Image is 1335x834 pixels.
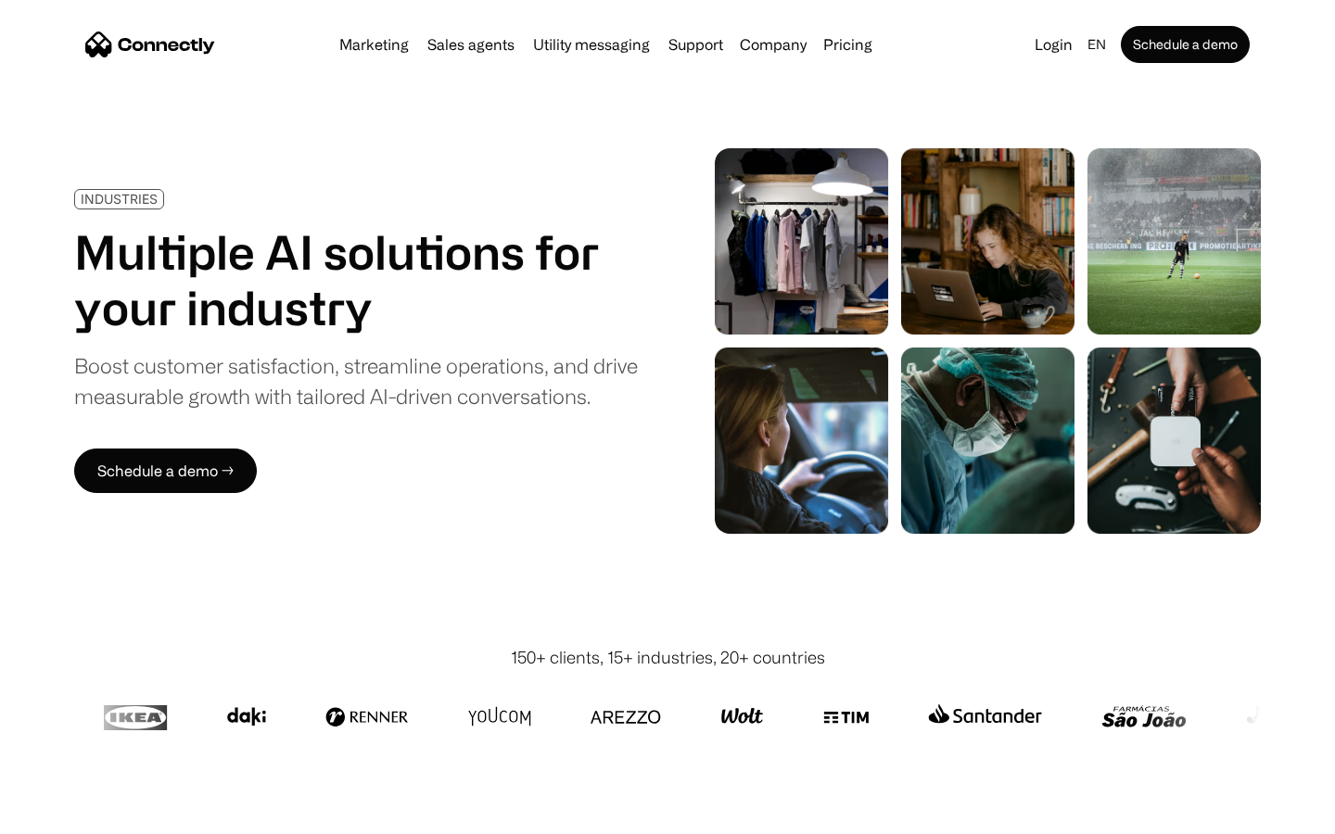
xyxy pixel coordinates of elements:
a: Schedule a demo → [74,449,257,493]
div: 150+ clients, 15+ industries, 20+ countries [511,645,825,670]
aside: Language selected: English [19,800,111,828]
div: Company [740,32,807,57]
a: Utility messaging [526,37,657,52]
div: INDUSTRIES [81,192,158,206]
a: Support [661,37,731,52]
h1: Multiple AI solutions for your industry [74,224,638,335]
ul: Language list [37,802,111,828]
a: Sales agents [420,37,522,52]
div: en [1087,32,1106,57]
a: Login [1027,32,1080,57]
a: Schedule a demo [1121,26,1250,63]
div: Boost customer satisfaction, streamline operations, and drive measurable growth with tailored AI-... [74,350,638,411]
a: Pricing [816,37,880,52]
a: Marketing [332,37,416,52]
